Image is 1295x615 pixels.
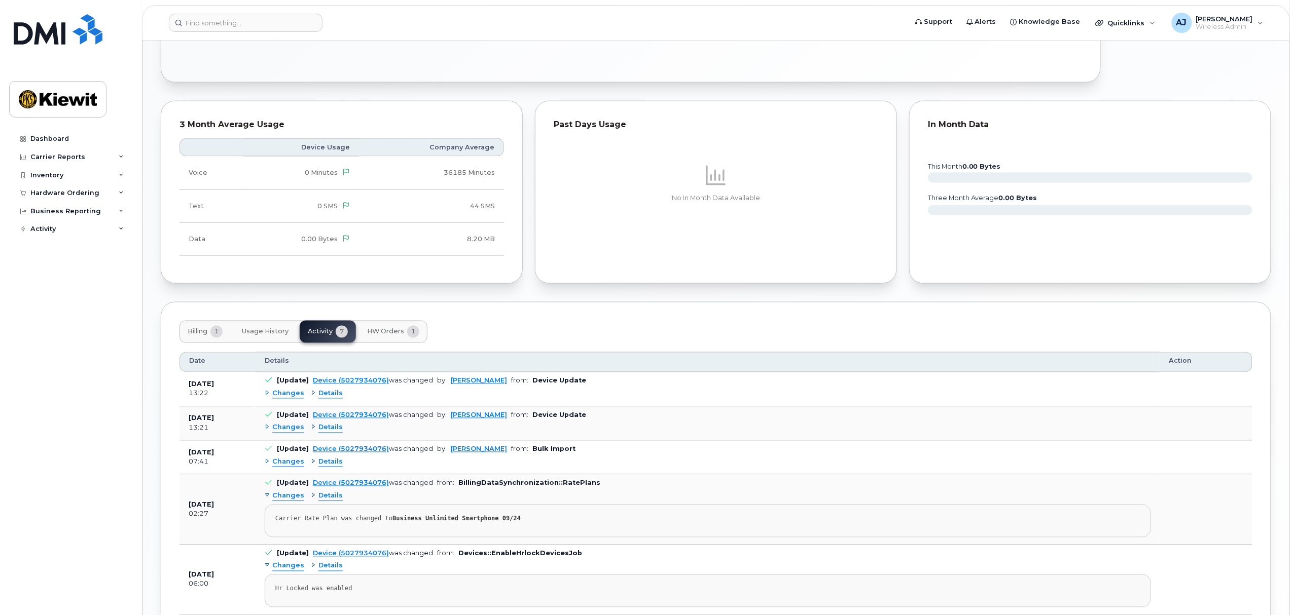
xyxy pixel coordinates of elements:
b: BillingDataSynchronization::RatePlans [458,479,600,487]
span: Changes [272,423,304,433]
b: [Update] [277,411,309,419]
text: this month [927,163,1001,170]
span: from: [437,479,454,487]
span: 0 Minutes [305,169,338,176]
b: [Update] [277,550,309,557]
div: 07:41 [189,457,246,467]
td: Voice [179,157,243,189]
span: 0.00 Bytes [302,235,338,243]
strong: Business Unlimited Smartphone 09/24 [392,515,521,522]
b: Bulk Import [532,445,575,453]
span: Changes [272,389,304,399]
b: [Update] [277,377,309,385]
span: 1 [210,326,223,338]
b: [DATE] [189,380,214,388]
div: 3 Month Average Usage [179,120,504,130]
span: by: [437,445,447,453]
b: Devices::EnableHrlockDevicesJob [458,550,582,557]
span: Usage History [242,328,289,336]
span: from: [511,377,528,385]
b: Device Update [532,411,586,419]
b: [DATE] [189,449,214,456]
b: [DATE] [189,501,214,509]
a: Knowledge Base [1003,12,1088,32]
span: by: [437,411,447,419]
span: Details [318,389,343,399]
span: HW Orders [367,328,404,336]
span: Details [318,561,343,571]
span: Details [265,357,289,366]
p: No In Month Data Available [554,194,878,203]
b: [Update] [277,479,309,487]
b: [DATE] [189,414,214,422]
span: AJ [1176,17,1187,29]
a: Device (5027934076) [313,377,389,385]
iframe: Messenger Launcher [1251,571,1287,607]
span: Knowledge Base [1019,17,1081,27]
b: Device Update [532,377,586,385]
div: 13:22 [189,389,246,398]
span: from: [437,550,454,557]
a: Alerts [959,12,1003,32]
tspan: 0.00 Bytes [999,194,1037,202]
text: three month average [927,194,1037,202]
span: from: [511,445,528,453]
span: Date [189,357,205,366]
input: Find something... [169,14,322,32]
a: Device (5027934076) [313,445,389,453]
div: was changed [313,479,433,487]
a: [PERSON_NAME] [451,377,507,385]
a: Support [908,12,959,32]
span: 0 SMS [318,202,338,210]
b: [Update] [277,445,309,453]
div: Alec Johnston [1165,13,1271,33]
a: Device (5027934076) [313,479,389,487]
span: Changes [272,561,304,571]
tspan: 0.00 Bytes [962,163,1001,170]
div: was changed [313,377,433,385]
b: [DATE] [189,571,214,579]
a: Device (5027934076) [313,411,389,419]
span: Alerts [975,17,996,27]
th: Action [1160,352,1252,372]
span: Wireless Admin [1196,23,1253,31]
span: 1 [407,326,419,338]
span: Details [318,491,343,501]
th: Device Usage [243,138,359,157]
div: Hr Locked was enabled [275,585,1140,593]
a: Device (5027934076) [313,550,389,557]
span: from: [511,411,528,419]
div: was changed [313,411,433,419]
span: Details [318,423,343,433]
div: 02:27 [189,510,246,519]
span: by: [437,377,447,385]
td: 44 SMS [359,190,504,223]
div: Past Days Usage [554,120,878,130]
a: [PERSON_NAME] [451,411,507,419]
a: [PERSON_NAME] [451,445,507,453]
div: 13:21 [189,424,246,433]
div: Quicklinks [1089,13,1163,33]
div: Carrier Rate Plan was changed to [275,515,1140,523]
div: 06:00 [189,580,246,589]
span: Quicklinks [1108,19,1145,27]
div: was changed [313,550,433,557]
td: Text [179,190,243,223]
td: Data [179,223,243,256]
span: Billing [188,328,207,336]
th: Company Average [359,138,504,157]
span: Changes [272,457,304,467]
span: Details [318,457,343,467]
span: Changes [272,491,304,501]
div: was changed [313,445,433,453]
div: In Month Data [928,120,1252,130]
span: Support [924,17,952,27]
td: 36185 Minutes [359,157,504,189]
td: 8.20 MB [359,223,504,256]
span: [PERSON_NAME] [1196,15,1253,23]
